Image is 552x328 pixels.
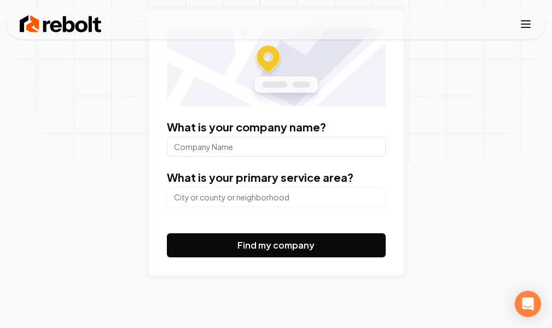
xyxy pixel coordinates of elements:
input: City or county or neighborhood [167,187,386,207]
input: Company Name [167,137,386,157]
label: What is your company name? [167,120,326,134]
div: Open Intercom Messenger [515,291,541,317]
button: Toggle mobile menu [519,18,532,31]
button: Find my company [167,233,386,257]
img: Rebolt Logo [20,13,102,35]
label: What is your primary service area? [167,170,353,184]
img: Location map [167,28,386,106]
